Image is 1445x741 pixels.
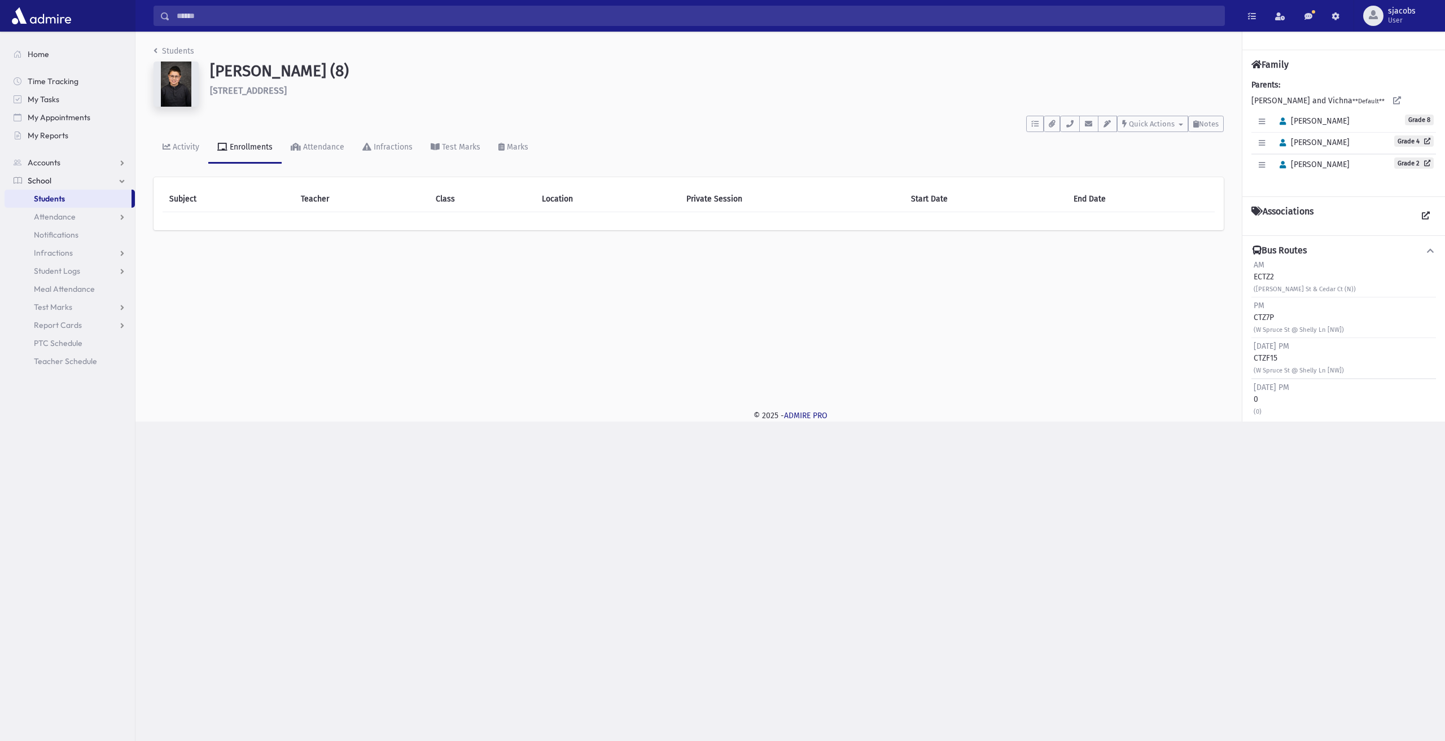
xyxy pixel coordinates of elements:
span: [PERSON_NAME] [1275,160,1350,169]
a: Marks [489,132,537,164]
span: Students [34,194,65,204]
div: CTZF15 [1254,340,1344,376]
button: Quick Actions [1117,116,1188,132]
div: Marks [505,142,528,152]
a: ADMIRE PRO [784,411,827,420]
div: CTZ7P [1254,300,1344,335]
span: Test Marks [34,302,72,312]
a: School [5,172,135,190]
small: (W Spruce St @ Shelly Ln [NW]) [1254,367,1344,374]
span: Student Logs [34,266,80,276]
th: Private Session [680,186,904,212]
div: Test Marks [440,142,480,152]
th: End Date [1067,186,1215,212]
input: Search [170,6,1224,26]
small: (W Spruce St @ Shelly Ln [NW]) [1254,326,1344,334]
span: Time Tracking [28,76,78,86]
div: 0 [1254,382,1289,417]
span: Accounts [28,157,60,168]
nav: breadcrumb [154,45,194,62]
th: Start Date [904,186,1067,212]
span: Infractions [34,248,73,258]
a: Test Marks [5,298,135,316]
span: Notes [1199,120,1219,128]
span: My Tasks [28,94,59,104]
a: Infractions [5,244,135,262]
h1: [PERSON_NAME] (8) [210,62,1224,81]
span: PM [1254,301,1264,310]
span: [PERSON_NAME] [1275,138,1350,147]
div: © 2025 - [154,410,1427,422]
h4: Family [1251,59,1289,70]
div: Activity [170,142,199,152]
span: Notifications [34,230,78,240]
a: Teacher Schedule [5,352,135,370]
span: Attendance [34,212,76,222]
span: Teacher Schedule [34,356,97,366]
a: Accounts [5,154,135,172]
a: Attendance [5,208,135,226]
a: My Reports [5,126,135,144]
a: My Appointments [5,108,135,126]
div: Enrollments [227,142,273,152]
a: Grade 4 [1394,135,1434,147]
a: Activity [154,132,208,164]
div: ECTZ2 [1254,259,1356,295]
a: Students [154,46,194,56]
a: Student Logs [5,262,135,280]
span: My Appointments [28,112,90,122]
span: Meal Attendance [34,284,95,294]
div: Infractions [371,142,413,152]
a: Meal Attendance [5,280,135,298]
div: [PERSON_NAME] and Vichna [1251,79,1436,187]
span: [PERSON_NAME] [1275,116,1350,126]
h6: [STREET_ADDRESS] [210,85,1224,96]
th: Location [535,186,680,212]
h4: Bus Routes [1253,245,1307,257]
a: Time Tracking [5,72,135,90]
a: Report Cards [5,316,135,334]
a: My Tasks [5,90,135,108]
a: Notifications [5,226,135,244]
a: Students [5,190,132,208]
span: My Reports [28,130,68,141]
span: Home [28,49,49,59]
div: Attendance [301,142,344,152]
span: Grade 8 [1405,115,1434,125]
small: (0) [1254,408,1262,415]
button: Bus Routes [1251,245,1436,257]
a: Home [5,45,135,63]
a: Test Marks [422,132,489,164]
b: Parents: [1251,80,1280,90]
span: Report Cards [34,320,82,330]
span: User [1388,16,1416,25]
span: AM [1254,260,1264,270]
a: Attendance [282,132,353,164]
a: Grade 2 [1394,157,1434,169]
img: AdmirePro [9,5,74,27]
span: Quick Actions [1129,120,1175,128]
h4: Associations [1251,206,1313,226]
a: Infractions [353,132,422,164]
span: School [28,176,51,186]
span: [DATE] PM [1254,383,1289,392]
a: PTC Schedule [5,334,135,352]
small: ([PERSON_NAME] St & Cedar Ct (N)) [1254,286,1356,293]
a: View all Associations [1416,206,1436,226]
span: sjacobs [1388,7,1416,16]
span: [DATE] PM [1254,341,1289,351]
th: Subject [163,186,294,212]
button: Notes [1188,116,1224,132]
th: Class [429,186,535,212]
span: PTC Schedule [34,338,82,348]
a: Enrollments [208,132,282,164]
th: Teacher [294,186,429,212]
